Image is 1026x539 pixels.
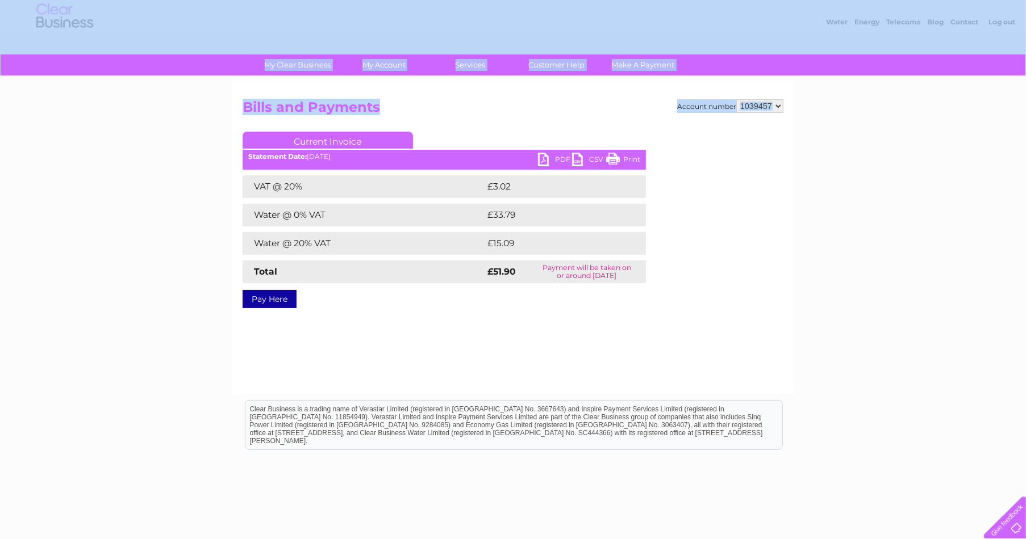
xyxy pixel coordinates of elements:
a: Services [424,54,518,75]
strong: Total [254,266,277,277]
a: PDF [538,153,572,169]
td: VAT @ 20% [243,175,485,198]
a: My Account [337,54,431,75]
td: £33.79 [485,204,623,226]
a: Telecoms [886,48,920,57]
a: Make A Payment [597,54,690,75]
h2: Bills and Payments [243,99,783,121]
td: £3.02 [485,175,619,198]
strong: £51.90 [487,266,516,277]
a: My Clear Business [251,54,345,75]
a: Blog [927,48,944,57]
a: Customer Help [510,54,604,75]
a: Contact [950,48,978,57]
a: Energy [854,48,879,57]
div: Account number [677,99,783,113]
a: Log out [989,48,1015,57]
a: Print [606,153,640,169]
b: Statement Date: [248,152,307,161]
div: Clear Business is a trading name of Verastar Limited (registered in [GEOGRAPHIC_DATA] No. 3667643... [245,6,782,55]
img: logo.png [36,30,94,64]
a: CSV [572,153,606,169]
td: Payment will be taken on or around [DATE] [527,260,646,283]
div: [DATE] [243,153,646,161]
a: Pay Here [243,290,297,308]
td: Water @ 20% VAT [243,232,485,255]
td: £15.09 [485,232,622,255]
a: Current Invoice [243,132,413,149]
td: Water @ 0% VAT [243,204,485,226]
a: Water [826,48,848,57]
a: 0333 014 3131 [812,6,890,20]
